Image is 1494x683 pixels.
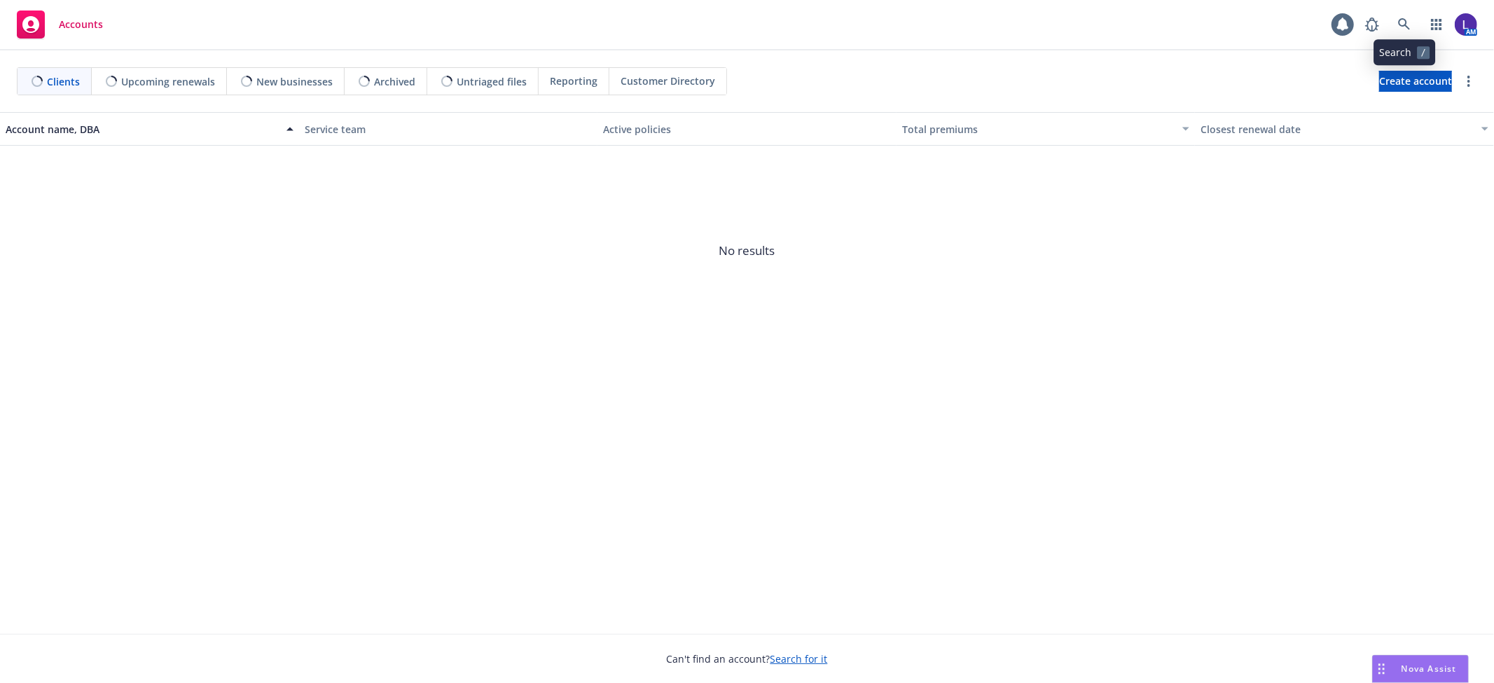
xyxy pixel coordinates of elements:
a: more [1460,73,1477,90]
span: Customer Directory [621,74,715,88]
span: Can't find an account? [667,651,828,666]
div: Service team [305,122,593,137]
span: Create account [1379,68,1452,95]
a: Switch app [1423,11,1451,39]
a: Report a Bug [1358,11,1386,39]
a: Create account [1379,71,1452,92]
button: Service team [299,112,598,146]
span: Archived [374,74,415,89]
div: Drag to move [1373,656,1390,682]
div: Closest renewal date [1201,122,1473,137]
span: Reporting [550,74,597,88]
a: Search for it [770,652,828,665]
button: Active policies [597,112,897,146]
span: Nova Assist [1402,663,1457,675]
a: Accounts [11,5,109,44]
span: Upcoming renewals [121,74,215,89]
span: Accounts [59,19,103,30]
div: Account name, DBA [6,122,278,137]
span: Untriaged files [457,74,527,89]
a: Search [1390,11,1418,39]
span: New businesses [256,74,333,89]
div: Active policies [603,122,891,137]
img: photo [1455,13,1477,36]
div: Total premiums [902,122,1175,137]
span: Clients [47,74,80,89]
button: Total premiums [897,112,1196,146]
button: Closest renewal date [1195,112,1494,146]
button: Nova Assist [1372,655,1469,683]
